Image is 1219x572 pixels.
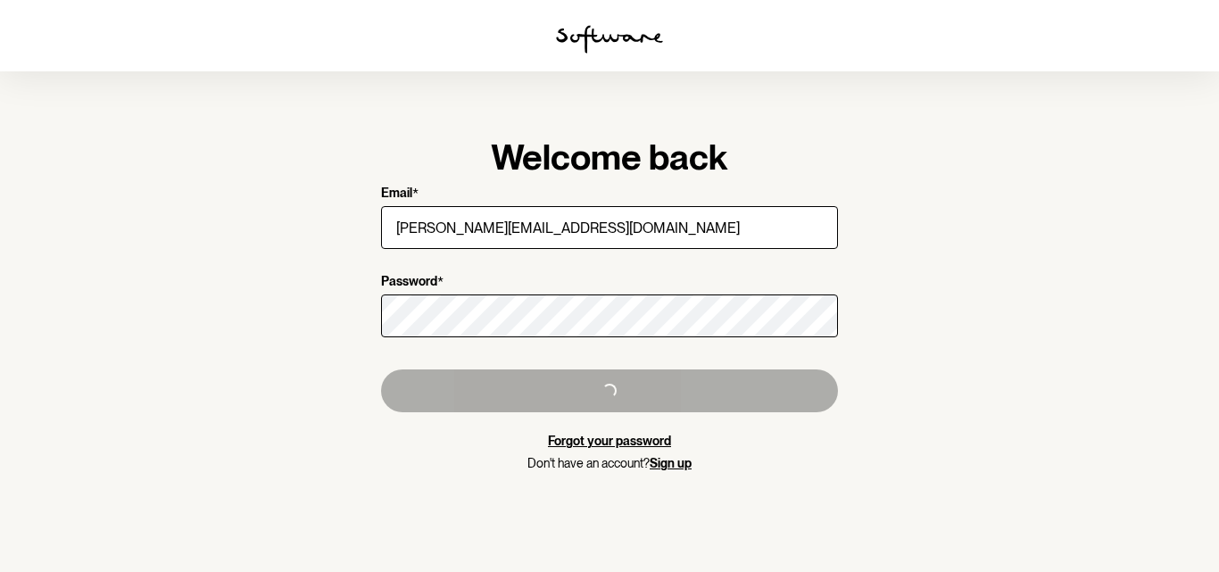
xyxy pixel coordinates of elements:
[548,434,671,448] a: Forgot your password
[650,456,692,470] a: Sign up
[556,25,663,54] img: software logo
[381,274,437,291] p: Password
[381,186,412,203] p: Email
[381,136,838,178] h1: Welcome back
[381,456,838,471] p: Don't have an account?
